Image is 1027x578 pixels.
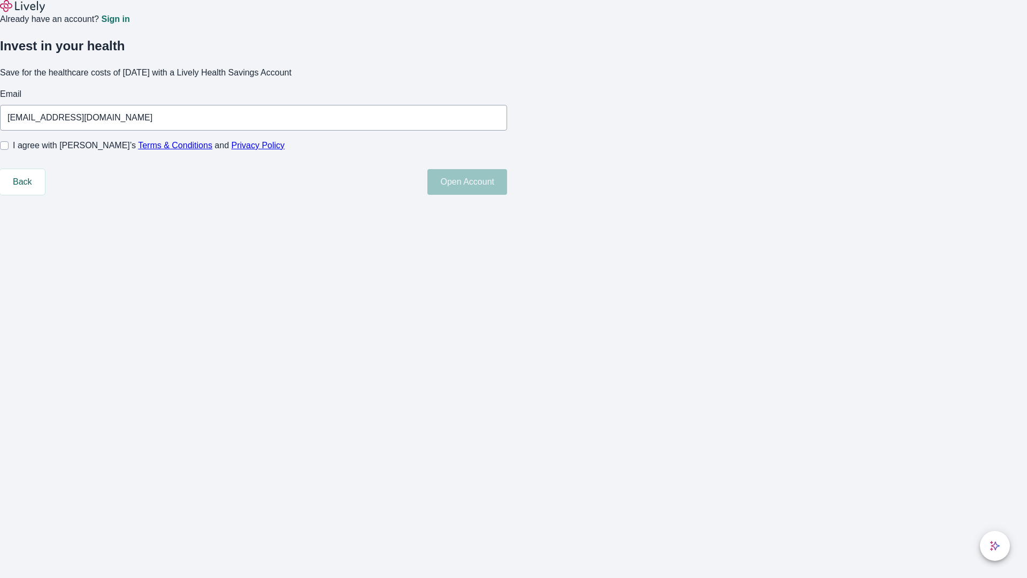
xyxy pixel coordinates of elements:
a: Terms & Conditions [138,141,212,150]
span: I agree with [PERSON_NAME]’s and [13,139,285,152]
svg: Lively AI Assistant [990,541,1000,551]
a: Privacy Policy [232,141,285,150]
button: chat [980,531,1010,561]
a: Sign in [101,15,129,24]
